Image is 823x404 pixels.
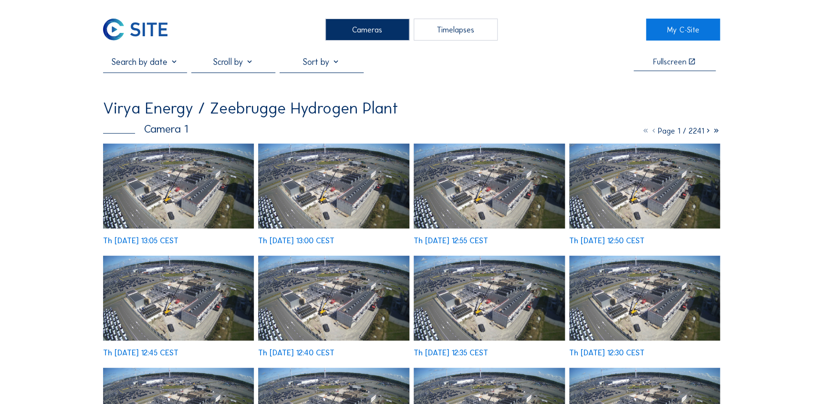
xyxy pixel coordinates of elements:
[325,19,409,40] div: Cameras
[569,256,720,341] img: image_52705088
[103,349,178,357] div: Th [DATE] 12:45 CEST
[414,256,565,341] img: image_52705231
[414,237,488,245] div: Th [DATE] 12:55 CEST
[103,57,187,67] input: Search by date 󰅀
[657,126,704,135] span: Page 1 / 2241
[569,349,645,357] div: Th [DATE] 12:30 CEST
[414,349,488,357] div: Th [DATE] 12:35 CEST
[258,144,409,228] img: image_52705924
[103,237,178,245] div: Th [DATE] 13:05 CEST
[258,237,334,245] div: Th [DATE] 13:00 CEST
[258,349,334,357] div: Th [DATE] 12:40 CEST
[103,19,167,40] img: C-SITE Logo
[646,19,720,40] a: My C-Site
[414,144,565,228] img: image_52705788
[569,144,720,228] img: image_52705650
[103,19,177,40] a: C-SITE Logo
[103,124,188,135] div: Camera 1
[569,237,645,245] div: Th [DATE] 12:50 CEST
[414,19,498,40] div: Timelapses
[103,144,254,228] img: image_52706059
[258,256,409,341] img: image_52705367
[103,101,398,116] div: Virya Energy / Zeebrugge Hydrogen Plant
[653,58,687,66] div: Fullscreen
[103,256,254,341] img: image_52705502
